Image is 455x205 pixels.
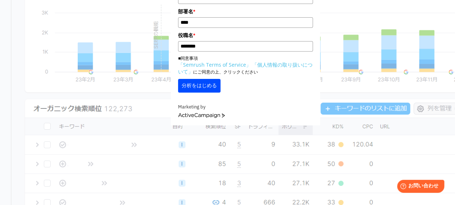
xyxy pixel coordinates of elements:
button: 分析をはじめる [178,79,220,93]
label: 部署名 [178,8,313,15]
div: Marketing by [178,103,313,111]
a: 「Semrush Terms of Service」 [178,61,251,68]
iframe: Help widget launcher [391,177,447,197]
label: 役職名 [178,31,313,39]
a: 「個人情報の取り扱いについて」 [178,61,313,75]
p: ■同意事項 にご同意の上、クリックください [178,55,313,75]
